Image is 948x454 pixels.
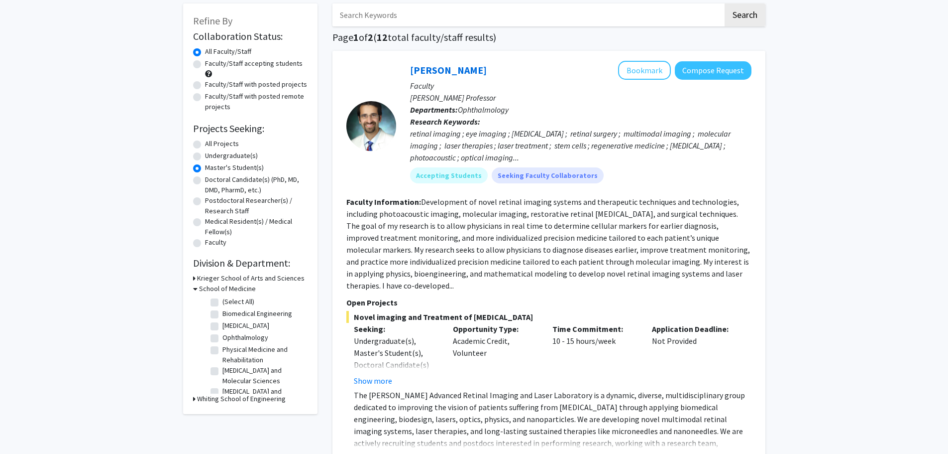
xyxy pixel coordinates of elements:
h2: Projects Seeking: [193,123,308,135]
a: [PERSON_NAME] [410,64,487,76]
p: Seeking: [354,323,438,335]
label: Ophthalmology [222,332,268,343]
p: Time Commitment: [552,323,637,335]
p: Open Projects [346,297,751,308]
input: Search Keywords [332,3,723,26]
p: Opportunity Type: [453,323,537,335]
p: Faculty [410,80,751,92]
label: Doctoral Candidate(s) (PhD, MD, DMD, PharmD, etc.) [205,174,308,195]
label: Medical Resident(s) / Medical Fellow(s) [205,216,308,237]
span: Refine By [193,14,232,27]
label: All Faculty/Staff [205,46,251,57]
b: Departments: [410,105,458,115]
fg-read-more: Development of novel retinal imaging systems and therapeutic techniques and technologies, includi... [346,197,750,291]
h1: Page of ( total faculty/staff results) [332,31,765,43]
label: [MEDICAL_DATA] and Molecular Sciences [222,365,305,386]
div: Academic Credit, Volunteer [445,323,545,387]
label: Faculty/Staff with posted remote projects [205,91,308,112]
h3: Whiting School of Engineering [197,394,286,404]
mat-chip: Accepting Students [410,167,488,183]
div: Not Provided [644,323,744,387]
div: retinal imaging ; eye imaging ; [MEDICAL_DATA] ; retinal surgery ; multimodal imaging ; molecular... [410,128,751,163]
label: Faculty/Staff with posted projects [205,79,307,90]
p: [PERSON_NAME] Professor [410,92,751,104]
div: 10 - 15 hours/week [545,323,644,387]
button: Search [725,3,765,26]
button: Compose Request to Yannis Paulus [675,61,751,80]
h2: Collaboration Status: [193,30,308,42]
label: Physical Medicine and Rehabilitation [222,344,305,365]
label: Biomedical Engineering [222,308,292,319]
label: (Select All) [222,297,254,307]
button: Add Yannis Paulus to Bookmarks [618,61,671,80]
label: Master's Student(s) [205,162,264,173]
span: Ophthalmology [458,105,509,115]
h3: Krieger School of Arts and Sciences [197,273,305,284]
b: Research Keywords: [410,117,480,127]
span: 12 [377,31,388,43]
p: Application Deadline: [652,323,737,335]
label: [MEDICAL_DATA] [222,320,269,331]
span: 2 [368,31,373,43]
mat-chip: Seeking Faculty Collaborators [492,167,604,183]
label: [MEDICAL_DATA] and Radiological Science [222,386,305,407]
button: Show more [354,375,392,387]
h2: Division & Department: [193,257,308,269]
iframe: Chat [7,409,42,447]
label: Undergraduate(s) [205,151,258,161]
h3: School of Medicine [199,284,256,294]
label: Postdoctoral Researcher(s) / Research Staff [205,195,308,216]
b: Faculty Information: [346,197,421,207]
span: Novel imaging and Treatment of [MEDICAL_DATA] [346,311,751,323]
label: Faculty/Staff accepting students [205,58,303,69]
label: Faculty [205,237,226,248]
span: 1 [353,31,359,43]
label: All Projects [205,139,239,149]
